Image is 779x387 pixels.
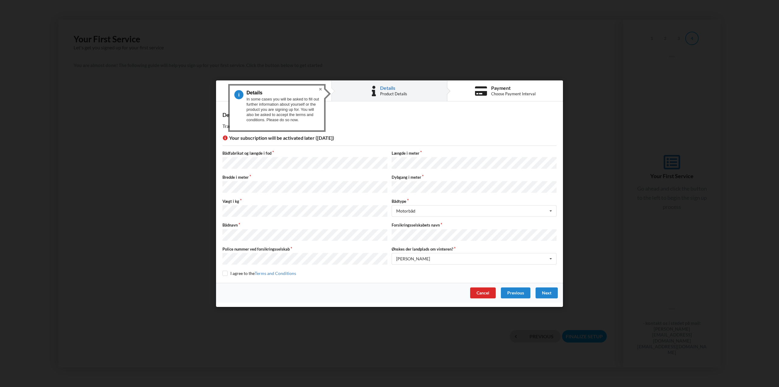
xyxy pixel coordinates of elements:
label: Bådfabrikat og længde i fod [222,150,387,156]
div: In some cases you will be asked to fill out further information about yourself or the product you... [246,94,320,122]
label: Vægt i kg [222,198,387,204]
label: Police nummer ved forsikringsselskab [222,246,387,252]
p: Transaction Date - . [222,123,557,130]
span: Your subscription will be activated later ([DATE]) [222,135,334,140]
div: Product Details [380,91,407,96]
div: Motorbåd [396,209,415,213]
label: Længde i meter [392,150,557,156]
label: Bådnavn [222,222,387,228]
div: Next [536,287,558,298]
div: Choose Payment Interval [491,91,536,96]
div: Details [222,111,557,118]
label: Forsikringsselskabets navn [392,222,557,228]
label: Ønskes der landplads om vinteren? [392,246,557,252]
h3: Details [246,90,315,96]
div: Previous [501,287,530,298]
label: Bredde i meter [222,174,387,180]
a: Terms and Conditions [255,271,296,276]
button: Close [317,86,324,93]
div: Cancel [470,287,496,298]
div: Details [380,86,407,90]
div: [PERSON_NAME] [396,257,430,261]
label: Dybgang i meter [392,174,557,180]
span: 3 [234,90,246,99]
div: Payment [491,86,536,90]
label: Bådtype [392,198,557,204]
label: I agree to the [222,271,296,276]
